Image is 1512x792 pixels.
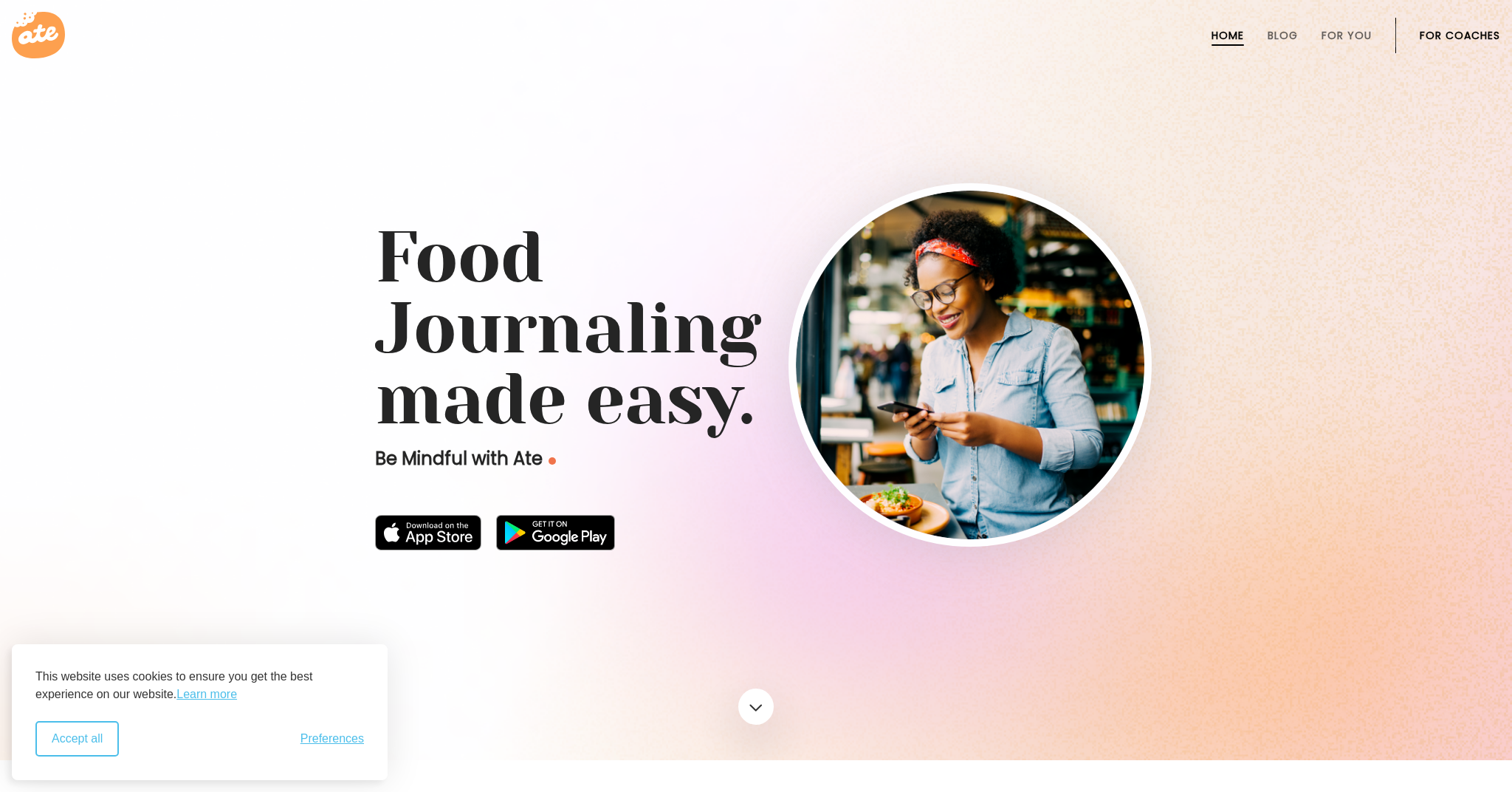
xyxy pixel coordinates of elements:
[375,447,788,471] p: Be Mindful with Ate
[300,732,364,745] span: Preferences
[375,515,481,550] img: badge-download-apple.svg
[796,191,1144,539] img: home-hero-img-rounded.png
[176,686,237,703] a: Learn more
[1212,30,1244,41] a: Home
[496,515,615,550] img: badge-download-google.png
[1322,30,1372,41] a: For You
[375,222,1137,435] h1: Food Journaling made easy.
[35,668,364,703] p: This website uses cookies to ensure you get the best experience on our website.
[1268,30,1298,41] a: Blog
[300,732,364,745] button: Toggle preferences
[35,721,119,757] button: Accept all cookies
[1420,30,1500,41] a: For Coaches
